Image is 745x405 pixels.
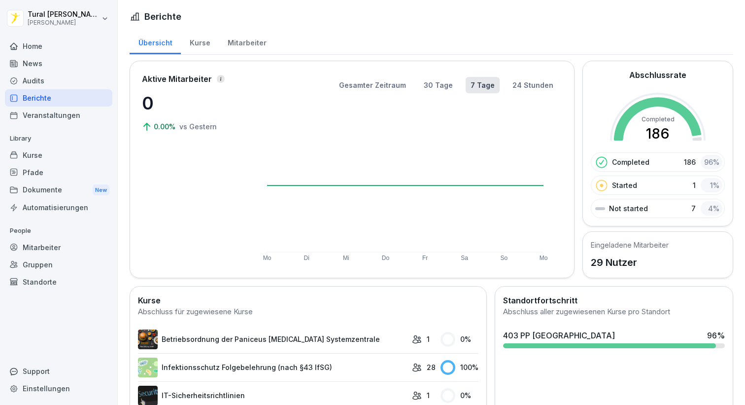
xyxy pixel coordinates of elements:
p: Aktive Mitarbeiter [142,73,212,85]
text: So [501,255,508,261]
a: Gruppen [5,256,112,273]
a: Mitarbeiter [5,239,112,256]
a: Home [5,37,112,55]
text: Fr [422,255,428,261]
p: 7 [691,203,696,214]
div: 403 PP [GEOGRAPHIC_DATA] [503,330,615,341]
p: 1 [427,390,430,401]
h2: Kurse [138,295,478,306]
button: 24 Stunden [508,77,558,93]
button: 7 Tage [466,77,500,93]
img: erelp9ks1mghlbfzfpgfvnw0.png [138,330,158,349]
a: Betriebsordnung der Paniceus [MEDICAL_DATA] Systemzentrale [138,330,407,349]
a: Standorte [5,273,112,291]
h1: Berichte [144,10,181,23]
div: 4 % [701,201,722,216]
p: 186 [684,157,696,167]
a: DokumenteNew [5,181,112,199]
div: 1 % [701,178,722,192]
p: 0 [142,90,240,116]
p: Not started [609,203,648,214]
a: News [5,55,112,72]
a: Kurse [181,29,219,54]
div: 100 % [440,360,478,375]
a: Veranstaltungen [5,107,112,124]
p: People [5,223,112,239]
text: Mo [263,255,271,261]
a: Mitarbeiter [219,29,275,54]
a: Automatisierungen [5,199,112,216]
text: Mi [343,255,349,261]
p: Tural [PERSON_NAME] [28,10,100,19]
p: 29 Nutzer [591,255,669,270]
p: vs Gestern [179,121,217,132]
div: Abschluss für zugewiesene Kurse [138,306,478,318]
p: Completed [612,157,649,167]
div: Dokumente [5,181,112,199]
img: tgff07aey9ahi6f4hltuk21p.png [138,358,158,377]
p: 1 [427,334,430,344]
div: Support [5,363,112,380]
a: Audits [5,72,112,89]
button: 30 Tage [419,77,458,93]
p: 1 [693,180,696,190]
p: 0.00% [154,121,177,132]
p: Started [612,180,637,190]
p: Library [5,131,112,147]
div: Abschluss aller zugewiesenen Kurse pro Standort [503,306,725,318]
div: 96 % [701,155,722,169]
h2: Standortfortschritt [503,295,725,306]
div: 96 % [707,330,725,341]
h2: Abschlussrate [629,69,686,81]
p: [PERSON_NAME] [28,19,100,26]
text: Do [382,255,390,261]
button: Gesamter Zeitraum [334,77,411,93]
a: 403 PP [GEOGRAPHIC_DATA]96% [499,326,729,352]
a: Pfade [5,164,112,181]
h5: Eingeladene Mitarbeiter [591,240,669,250]
text: Mo [540,255,548,261]
text: Di [304,255,309,261]
a: Einstellungen [5,380,112,397]
a: Berichte [5,89,112,107]
a: Infektionsschutz Folgebelehrung (nach §43 IfSG) [138,358,407,377]
a: Kurse [5,147,112,164]
a: Übersicht [130,29,181,54]
text: Sa [461,255,468,261]
div: New [93,184,109,196]
div: 0 % [440,388,478,403]
p: 28 [427,362,436,372]
div: 0 % [440,332,478,347]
